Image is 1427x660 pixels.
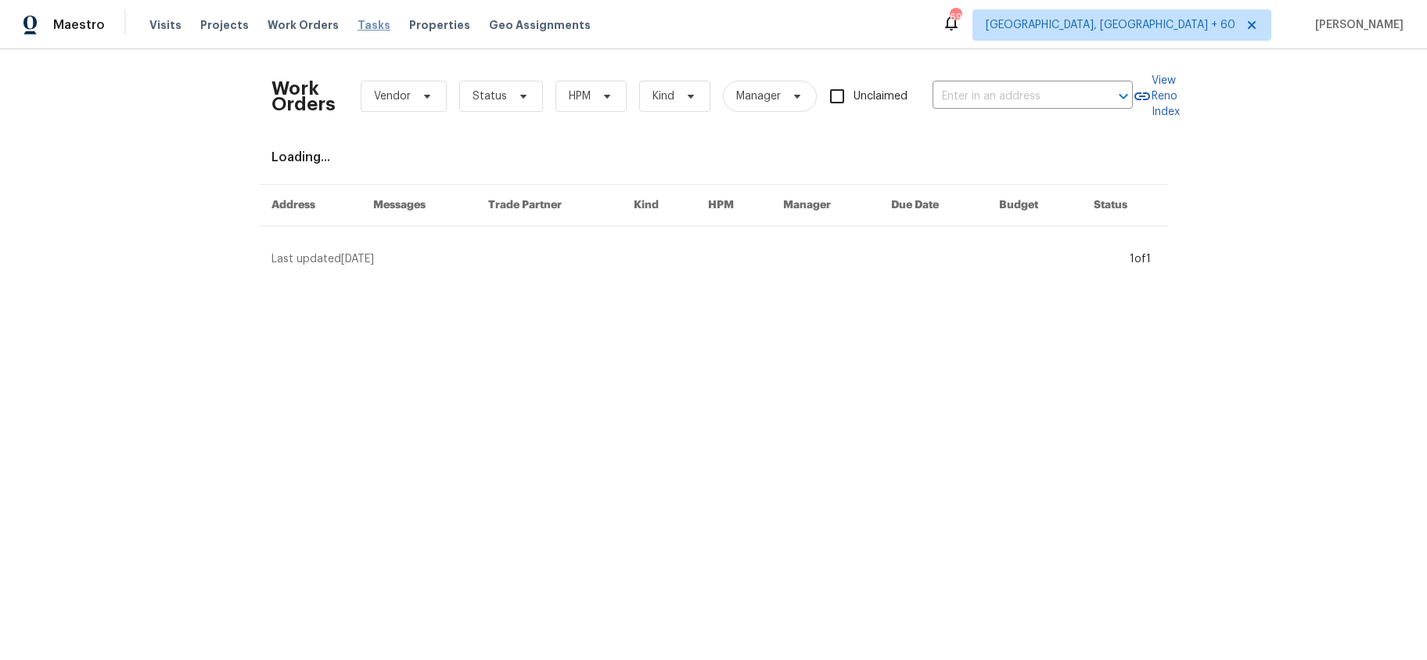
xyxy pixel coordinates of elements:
h2: Work Orders [271,81,336,112]
span: Geo Assignments [489,17,591,33]
span: HPM [569,88,591,104]
th: Due Date [879,185,987,226]
a: View Reno Index [1133,73,1180,120]
span: Status [473,88,507,104]
span: Unclaimed [854,88,908,105]
th: Address [259,185,361,226]
span: Maestro [53,17,105,33]
th: Kind [621,185,696,226]
div: Loading... [271,150,1156,165]
input: Enter in an address [933,85,1089,109]
span: Manager [736,88,781,104]
span: Projects [200,17,249,33]
span: [GEOGRAPHIC_DATA], [GEOGRAPHIC_DATA] + 60 [986,17,1235,33]
span: [DATE] [341,254,374,265]
div: Last updated [271,251,1125,267]
th: Messages [361,185,476,226]
th: Trade Partner [476,185,622,226]
span: Kind [652,88,674,104]
div: 691 [950,9,961,25]
span: Work Orders [268,17,339,33]
th: Manager [771,185,879,226]
th: Budget [987,185,1081,226]
span: Properties [409,17,470,33]
div: 1 of 1 [1130,251,1151,267]
span: Visits [149,17,182,33]
th: HPM [696,185,771,226]
span: Tasks [358,20,390,31]
th: Status [1081,185,1168,226]
span: Vendor [374,88,411,104]
span: [PERSON_NAME] [1309,17,1404,33]
button: Open [1112,85,1134,107]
